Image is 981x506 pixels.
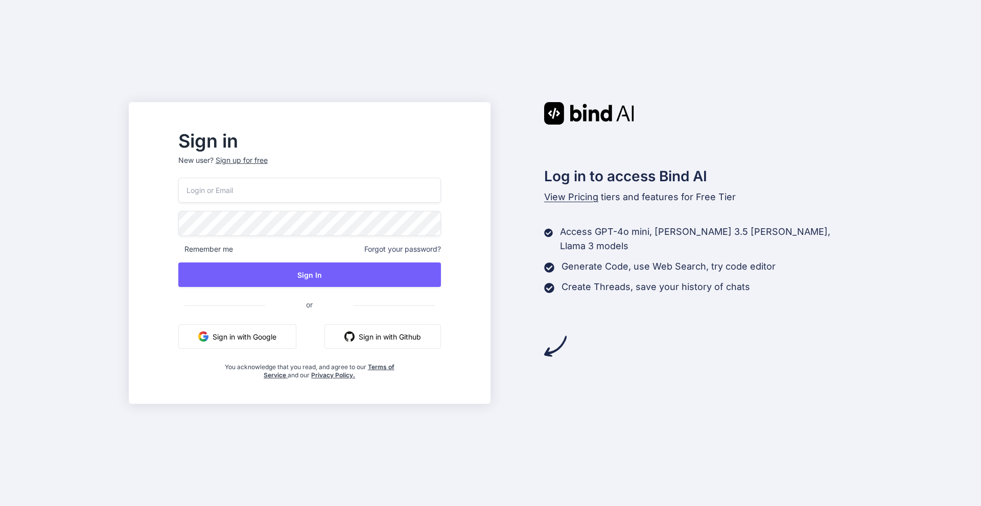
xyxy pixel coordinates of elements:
p: New user? [178,155,441,178]
span: or [265,292,354,317]
span: Forgot your password? [364,244,441,254]
div: You acknowledge that you read, and agree to our and our [222,357,397,379]
h2: Sign in [178,133,441,149]
span: View Pricing [544,191,598,202]
p: tiers and features for Free Tier [544,190,853,204]
button: Sign in with Github [324,324,441,349]
button: Sign in with Google [178,324,296,349]
img: arrow [544,335,567,357]
h2: Log in to access Bind AI [544,165,853,187]
span: Remember me [178,244,233,254]
p: Access GPT-4o mini, [PERSON_NAME] 3.5 [PERSON_NAME], Llama 3 models [560,225,852,253]
input: Login or Email [178,178,441,203]
button: Sign In [178,262,441,287]
p: Create Threads, save your history of chats [562,280,750,294]
a: Privacy Policy. [311,371,355,379]
img: github [344,331,355,342]
p: Generate Code, use Web Search, try code editor [562,259,776,274]
img: google [198,331,208,342]
div: Sign up for free [216,155,268,165]
a: Terms of Service [264,363,394,379]
img: Bind AI logo [544,102,634,125]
